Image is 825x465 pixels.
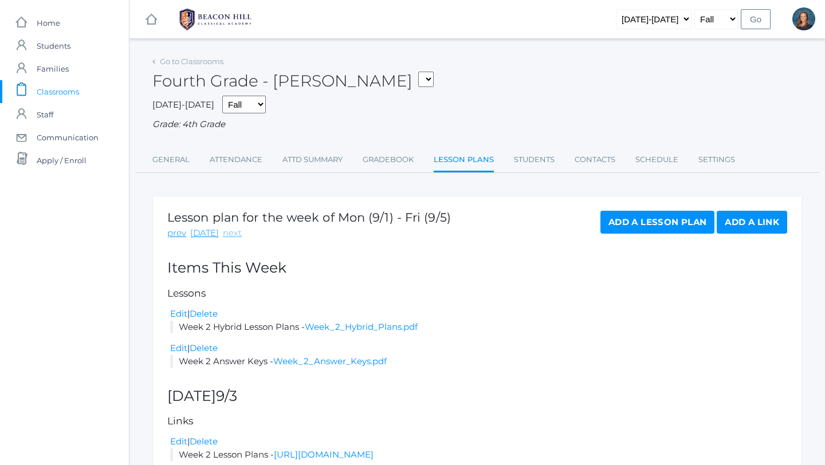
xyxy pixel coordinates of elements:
span: Classrooms [37,80,79,103]
span: Communication [37,126,99,149]
div: Grade: 4th Grade [152,118,802,131]
span: Staff [37,103,53,126]
a: Delete [190,436,218,447]
a: Delete [190,342,218,353]
div: | [170,308,787,321]
span: Families [37,57,69,80]
h1: Lesson plan for the week of Mon (9/1) - Fri (9/5) [167,211,451,224]
a: Edit [170,342,187,353]
a: Contacts [575,148,615,171]
a: Week_2_Answer_Keys.pdf [273,356,387,367]
a: next [223,227,242,240]
span: [DATE]-[DATE] [152,99,214,110]
span: Students [37,34,70,57]
a: Edit [170,308,187,319]
a: [URL][DOMAIN_NAME] [274,449,374,460]
a: Settings [698,148,735,171]
li: Week 2 Answer Keys - [170,355,787,368]
li: Week 2 Lesson Plans - [170,448,787,462]
a: prev [167,227,186,240]
h2: Fourth Grade - [PERSON_NAME] [152,72,434,90]
a: Attd Summary [282,148,343,171]
h5: Lessons [167,288,787,299]
a: Attendance [210,148,262,171]
div: | [170,342,787,355]
li: Week 2 Hybrid Lesson Plans - [170,321,787,334]
div: | [170,435,787,448]
img: BHCALogos-05-308ed15e86a5a0abce9b8dd61676a3503ac9727e845dece92d48e8588c001991.png [172,5,258,34]
span: 9/3 [216,387,237,404]
a: Students [514,148,555,171]
input: Go [741,9,771,29]
h2: [DATE] [167,388,787,404]
a: Schedule [635,148,678,171]
a: Delete [190,308,218,319]
a: Lesson Plans [434,148,494,173]
a: Go to Classrooms [160,57,223,66]
a: Week_2_Hybrid_Plans.pdf [305,321,418,332]
div: Ellie Bradley [792,7,815,30]
h5: Links [167,416,787,427]
a: Add a Lesson Plan [600,211,714,234]
a: General [152,148,190,171]
a: [DATE] [190,227,219,240]
a: Gradebook [363,148,414,171]
span: Home [37,11,60,34]
a: Edit [170,436,187,447]
a: Add a Link [717,211,787,234]
span: Apply / Enroll [37,149,87,172]
h2: Items This Week [167,260,787,276]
